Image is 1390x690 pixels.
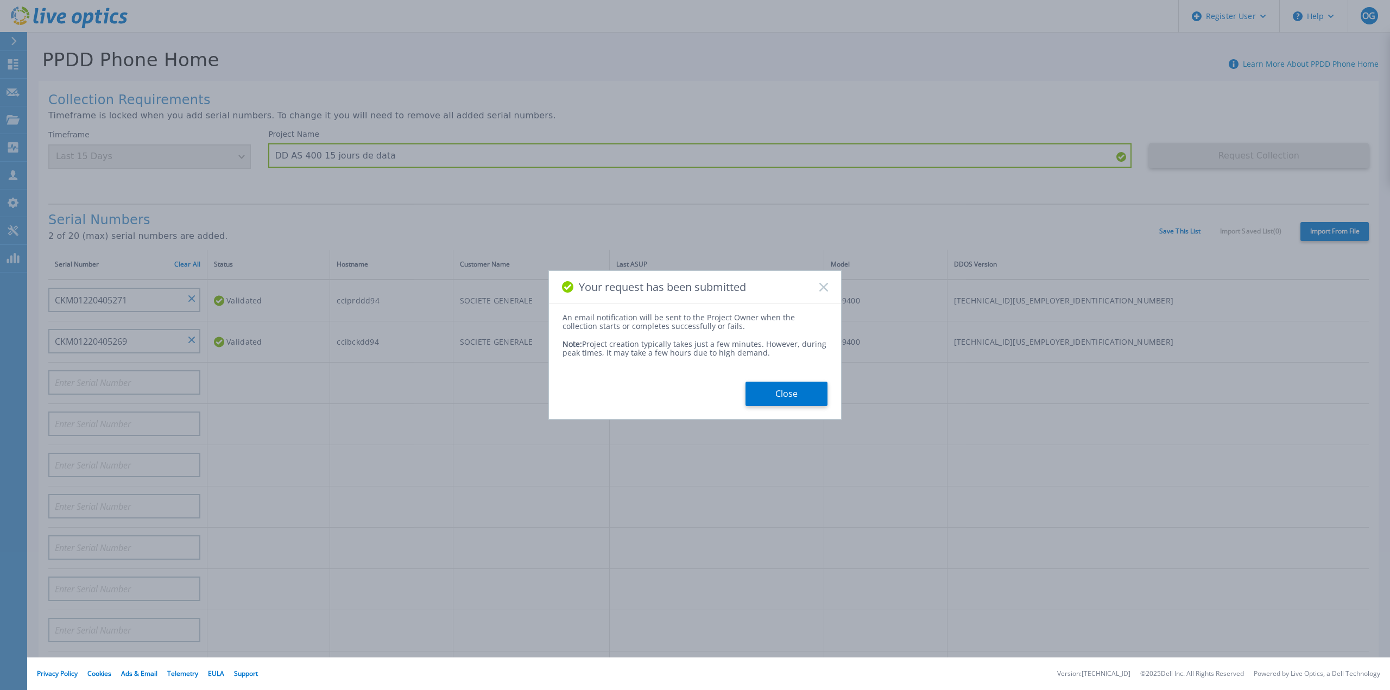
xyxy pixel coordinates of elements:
button: Close [745,382,827,406]
a: Telemetry [167,669,198,678]
span: Note: [563,339,582,349]
li: Version: [TECHNICAL_ID] [1057,670,1130,678]
div: An email notification will be sent to the Project Owner when the collection starts or completes s... [563,313,827,331]
a: EULA [208,669,224,678]
a: Ads & Email [121,669,157,678]
li: © 2025 Dell Inc. All Rights Reserved [1140,670,1244,678]
div: Project creation typically takes just a few minutes. However, during peak times, it may take a fe... [563,331,827,357]
span: Your request has been submitted [579,281,746,293]
a: Privacy Policy [37,669,78,678]
a: Support [234,669,258,678]
li: Powered by Live Optics, a Dell Technology [1254,670,1380,678]
a: Cookies [87,669,111,678]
